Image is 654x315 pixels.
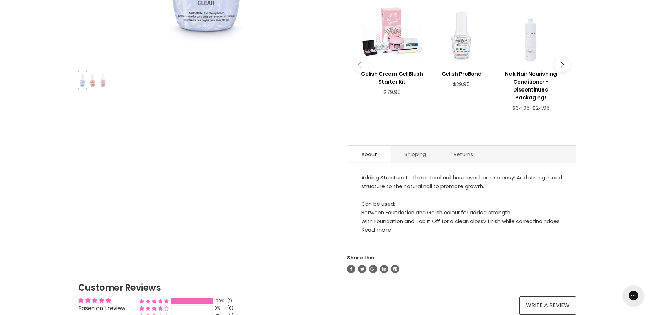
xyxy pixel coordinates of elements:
a: View product:Nak Hair Nourishing Conditioner - Discontinued Packaging! [500,65,562,105]
a: Write a review [519,296,576,314]
aside: Share this: [347,255,576,273]
a: Shipping [391,146,440,162]
h3: Gelish Cream Gel Blush Starter Kit [361,70,423,86]
span: $29.95 [453,81,470,88]
button: Gelish Structure Gel Brush On Formula [99,71,107,89]
div: 100% (1) reviews with 5 star rating [139,298,169,304]
button: Gelish Structure Gel Brush On Formula [78,71,87,89]
img: Gelish Structure Gel Brush On Formula [100,72,106,88]
a: View product:Gelish Cream Gel Blush Starter Kit [361,65,423,89]
img: Gelish Structure Gel Brush On Formula [79,72,86,88]
li: With Foundation and Top It Off for a clear, glossy finish while correcting ridges and other surfa... [361,217,562,234]
button: Gelish Structure Gel Brush On Formula [89,71,97,89]
span: $79.95 [383,88,401,96]
iframe: Gorgias live chat messenger [620,283,647,308]
a: View product:Gelish ProBond [430,65,493,81]
h2: Customer Reviews [78,281,576,294]
a: About [347,146,391,162]
h3: Nak Hair Nourishing Conditioner - Discontinued Packaging! [500,70,562,101]
div: Average rating is 5.00 stars [78,296,125,304]
span: $34.95 [512,104,530,111]
img: Gelish Structure Gel Brush On Formula [89,72,96,88]
a: Based on 1 review [78,304,125,312]
div: (1) [227,298,232,304]
a: Read more [361,223,562,233]
div: Product thumbnails [77,69,336,89]
div: 100% [214,298,225,304]
li: Between Foundation and Gelish colour for added strength. [361,208,562,217]
span: $24.95 [532,104,550,111]
a: Returns [440,146,487,162]
div: Adding Structure to the natural nail has never been so easy! Add strength and structure to the na... [361,173,562,223]
span: Share this: [347,254,375,261]
h3: Gelish ProBond [430,70,493,78]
